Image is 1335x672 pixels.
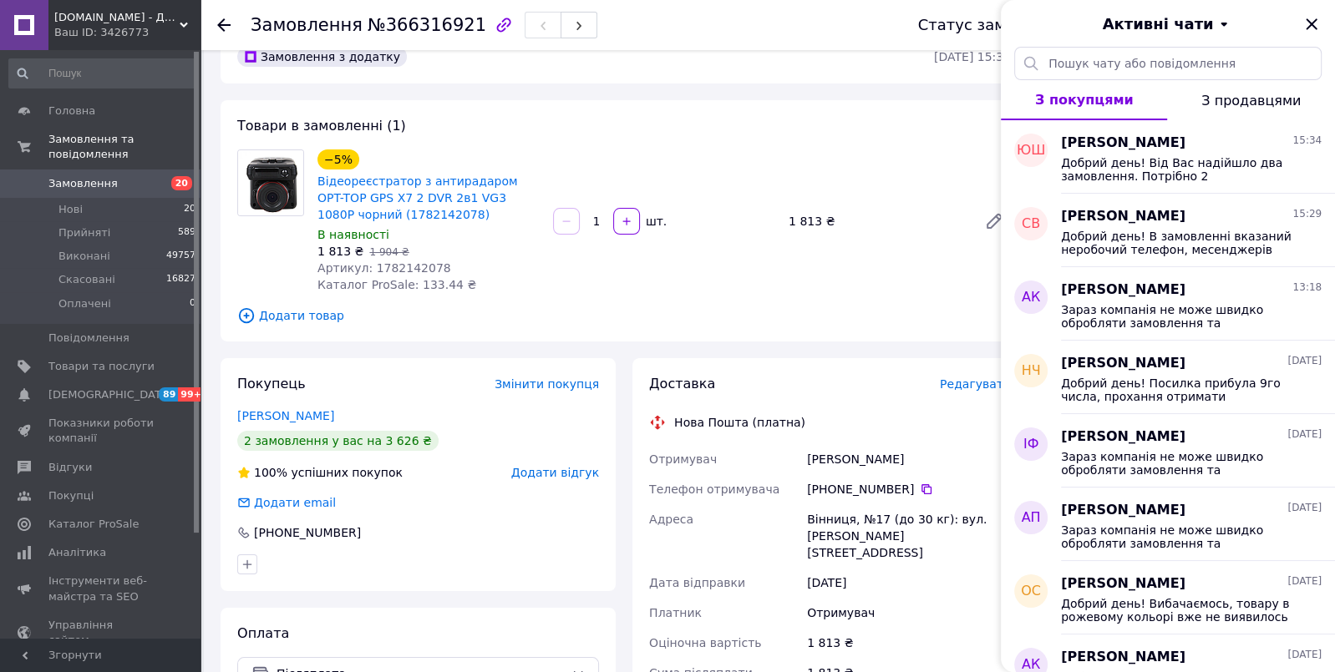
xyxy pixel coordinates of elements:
[804,444,1014,474] div: [PERSON_NAME]
[1022,508,1041,528] span: АП
[1035,92,1134,108] span: З покупцями
[369,246,409,258] span: 1 904 ₴
[1061,280,1185,300] span: [PERSON_NAME]
[252,524,363,541] div: [PHONE_NUMBER]
[171,176,192,190] span: 20
[649,483,779,496] span: Телефон отримувача
[1287,574,1322,589] span: [DATE]
[178,225,195,240] span: 589
[48,132,201,162] span: Замовлення та повідомлення
[1001,267,1335,341] button: АК[PERSON_NAME]13:18Зараз компанія не може швидко обробляти замовлення та повідомлення, оскільки ...
[649,513,693,526] span: Адреса
[48,545,106,560] span: Аналітика
[1021,582,1041,601] span: ОС
[1167,80,1335,120] button: З продавцями
[977,205,1011,238] a: Редагувати
[1022,288,1040,307] span: АК
[1201,93,1301,109] span: З продавцями
[48,359,155,374] span: Товари та послуги
[1061,648,1185,667] span: [PERSON_NAME]
[237,409,334,422] a: [PERSON_NAME]
[237,47,407,67] div: Замовлення з додатку
[1061,134,1185,153] span: [PERSON_NAME]
[642,213,668,230] div: шт.
[1001,341,1335,414] button: НЧ[PERSON_NAME][DATE]Добрий день! Посилка прибула 9го числа, прохання отримати
[317,149,359,169] div: −5%
[1292,207,1322,221] span: 15:29
[1048,13,1288,35] button: Активні чати
[48,176,118,191] span: Замовлення
[1061,376,1298,403] span: Добрий день! Посилка прибула 9го числа, прохання отримати
[317,174,518,221] a: Відеореєстратор з антирадаром OPT-TOP GPS X7 2 DVR 2в1 VG3 1080P чорний (1782142078)
[184,202,195,217] span: 20
[1022,361,1041,381] span: НЧ
[1001,120,1335,194] button: ЮШ[PERSON_NAME]15:34Добрий день! Від Вас надійшло два замовлення. Потрібно 2 відеореєстратора?
[1023,435,1039,454] span: ІФ
[237,431,439,451] div: 2 замовлення у вас на 3 626 ₴
[511,466,599,479] span: Додати відгук
[58,202,83,217] span: Нові
[1287,427,1322,442] span: [DATE]
[166,272,195,287] span: 16827
[1001,414,1335,488] button: ІФ[PERSON_NAME][DATE]Зараз компанія не може швидко обробляти замовлення та повідомлення, оскільки...
[1292,134,1322,148] span: 15:34
[1061,450,1298,477] span: Зараз компанія не може швидко обробляти замовлення та повідомлення, оскільки за графіком роботи з...
[217,17,231,33] div: Повернутися назад
[804,628,1014,658] div: 1 813 ₴
[48,573,155,604] span: Інструменти веб-майстра та SEO
[1287,648,1322,662] span: [DATE]
[58,225,110,240] span: Прийняті
[804,504,1014,568] div: Вінниця, №17 (до 30 кг): вул. [PERSON_NAME][STREET_ADDRESS]
[1001,561,1335,634] button: ОС[PERSON_NAME][DATE]Добрий день! Вибачаємось, товару в рожевому кольорі вже не виявилось в наявн...
[254,466,287,479] span: 100%
[236,494,338,511] div: Додати email
[48,387,172,402] span: [DEMOGRAPHIC_DATA]
[1061,574,1185,594] span: [PERSON_NAME]
[1061,501,1185,520] span: [PERSON_NAME]
[237,376,306,392] span: Покупець
[1014,47,1322,80] input: Пошук чату або повідомлення
[495,377,599,391] span: Змінити покупця
[1302,14,1322,34] button: Закрити
[1001,194,1335,267] button: СВ[PERSON_NAME]15:29Добрий день! В замовленні вказаний неробочий телефон, месенджерів теж нема на...
[940,377,1011,391] span: Редагувати
[649,636,761,649] span: Оціночна вартість
[237,464,403,481] div: успішних покупок
[1061,156,1298,183] span: Добрий день! Від Вас надійшло два замовлення. Потрібно 2 відеореєстратора?
[1061,523,1298,550] span: Зараз компанія не може швидко обробляти замовлення та повідомлення, оскільки за графіком роботи з...
[1061,427,1185,447] span: [PERSON_NAME]
[1001,80,1167,120] button: З покупцями
[48,618,155,648] span: Управління сайтом
[58,272,115,287] span: Скасовані
[1022,215,1040,234] span: СВ
[54,10,180,25] span: DOBROMAG.COM.UA - ДОБРОМАГ
[1017,141,1045,160] span: ЮШ
[251,15,363,35] span: Замовлення
[317,278,476,291] span: Каталог ProSale: 133.44 ₴
[48,416,155,446] span: Показники роботи компанії
[159,387,178,402] span: 89
[670,414,810,431] div: Нова Пошта (платна)
[252,494,338,511] div: Додати email
[178,387,206,402] span: 99+
[317,261,451,275] span: Артикул: 1782142078
[48,517,139,532] span: Каталог ProSale
[368,15,486,35] span: №366316921
[1287,501,1322,515] span: [DATE]
[237,118,406,134] span: Товари в замовленні (1)
[649,452,717,466] span: Отримувач
[190,296,195,311] span: 0
[317,228,389,241] span: В наявності
[166,249,195,264] span: 49757
[782,210,971,233] div: 1 813 ₴
[1287,354,1322,368] span: [DATE]
[317,245,363,258] span: 1 813 ₴
[54,25,201,40] div: Ваш ID: 3426773
[1061,230,1298,256] span: Добрий день! В замовленні вказаний неробочий телефон, месенджерів теж нема на ньому. Не можемо зв...
[1061,303,1298,330] span: Зараз компанія не може швидко обробляти замовлення та повідомлення, оскільки за графіком роботи з...
[807,481,1011,498] div: [PHONE_NUMBER]
[48,460,92,475] span: Відгуки
[918,17,1072,33] div: Статус замовлення
[649,576,745,589] span: Дата відправки
[48,331,129,346] span: Повідомлення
